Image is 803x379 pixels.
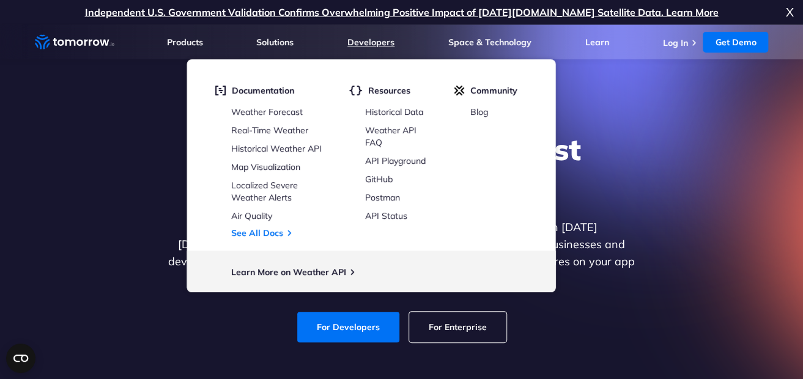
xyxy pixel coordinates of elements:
a: Learn More on Weather API [231,267,346,278]
a: Map Visualization [231,161,300,172]
p: Get reliable and precise weather data through our free API. Count on [DATE][DOMAIN_NAME] for quic... [166,219,638,287]
a: Weather API FAQ [365,125,416,148]
a: Independent U.S. Government Validation Confirms Overwhelming Positive Impact of [DATE][DOMAIN_NAM... [85,6,719,18]
a: Postman [365,192,400,203]
a: GitHub [365,174,393,185]
a: Products [167,37,203,48]
a: Blog [470,106,488,117]
img: doc.svg [215,85,226,96]
img: tio-c.svg [454,85,464,96]
a: For Developers [297,312,399,342]
span: Community [470,85,517,96]
a: Historical Data [365,106,423,117]
h1: Explore the World’s Best Weather API [166,131,638,204]
a: Log In [662,37,687,48]
span: Documentation [232,85,294,96]
a: For Enterprise [409,312,506,342]
a: Get Demo [703,32,768,53]
a: See All Docs [231,227,283,238]
a: Localized Severe Weather Alerts [231,180,298,203]
a: Solutions [256,37,294,48]
a: API Status [365,210,407,221]
a: Real-Time Weather [231,125,308,136]
img: brackets.svg [349,85,362,96]
a: Home link [35,33,114,51]
a: Developers [347,37,394,48]
a: Weather Forecast [231,106,303,117]
button: Open CMP widget [6,344,35,373]
a: Air Quality [231,210,272,221]
span: Resources [368,85,410,96]
a: API Playground [365,155,426,166]
a: Space & Technology [448,37,531,48]
a: Historical Weather API [231,143,322,154]
a: Learn [585,37,609,48]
